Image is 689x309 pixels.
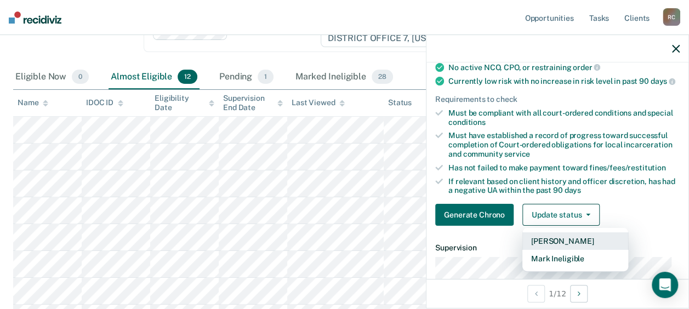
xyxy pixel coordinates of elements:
[504,150,530,158] span: service
[650,77,675,85] span: days
[293,65,395,89] div: Marked Ineligible
[522,250,628,267] button: Mark Ineligible
[426,279,688,308] div: 1 / 12
[652,272,678,298] div: Open Intercom Messenger
[217,65,276,89] div: Pending
[178,70,197,84] span: 12
[564,186,580,194] span: days
[109,65,200,89] div: Almost Eligible
[18,98,48,107] div: Name
[9,12,61,24] img: Recidiviz
[448,131,680,158] div: Must have established a record of progress toward successful completion of Court-ordered obligati...
[589,163,666,172] span: fines/fees/restitution
[527,285,545,302] button: Previous Opportunity
[573,63,600,72] span: order
[292,98,345,107] div: Last Viewed
[223,94,283,112] div: Supervision End Date
[435,204,514,226] button: Generate Chrono
[435,204,518,226] a: Navigate to form link
[448,76,680,86] div: Currently low risk with no increase in risk level in past 90
[72,70,89,84] span: 0
[388,98,412,107] div: Status
[321,30,565,47] span: DISTRICT OFFICE 7, [US_STATE][GEOGRAPHIC_DATA]
[435,95,680,104] div: Requirements to check
[448,177,680,196] div: If relevant based on client history and officer discretion, has had a negative UA within the past 90
[435,243,680,253] dt: Supervision
[522,204,600,226] button: Update status
[448,163,680,173] div: Has not failed to make payment toward
[570,285,588,302] button: Next Opportunity
[372,70,393,84] span: 28
[448,62,680,72] div: No active NCO, CPO, or restraining
[663,8,680,26] div: R C
[155,94,214,112] div: Eligibility Date
[86,98,123,107] div: IDOC ID
[522,232,628,250] button: [PERSON_NAME]
[258,70,274,84] span: 1
[448,108,680,127] div: Must be compliant with all court-ordered conditions and special conditions
[13,65,91,89] div: Eligible Now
